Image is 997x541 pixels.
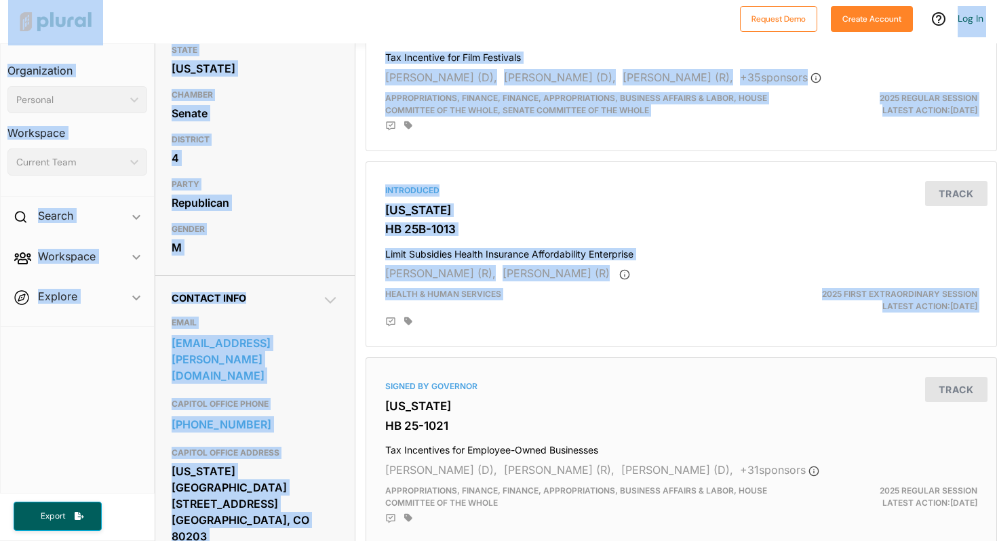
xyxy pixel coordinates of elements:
[31,510,75,522] span: Export
[172,396,338,412] h3: CAPITOL OFFICE PHONE
[172,221,338,237] h3: GENDER
[385,513,396,524] div: Add Position Statement
[385,93,767,115] span: Appropriations, Finance, Finance, Appropriations, Business Affairs & Labor, House Committee of th...
[385,419,977,433] h3: HB 25-1021
[880,93,977,103] span: 2025 Regular Session
[783,288,988,313] div: Latest Action: [DATE]
[623,71,733,84] span: [PERSON_NAME] (R),
[172,58,338,79] div: [US_STATE]
[925,377,988,402] button: Track
[385,380,977,393] div: Signed by Governor
[385,203,977,217] h3: [US_STATE]
[740,11,817,25] a: Request Demo
[172,315,338,331] h3: EMAIL
[504,71,616,84] span: [PERSON_NAME] (D),
[822,289,977,299] span: 2025 First Extraordinary Session
[385,289,501,299] span: Health & Human Services
[172,292,246,304] span: Contact Info
[172,148,338,168] div: 4
[385,463,497,477] span: [PERSON_NAME] (D),
[404,317,412,326] div: Add tags
[385,485,767,508] span: Appropriations, Finance, Finance, Appropriations, Business Affairs & Labor, House Committee of th...
[831,11,913,25] a: Create Account
[14,502,102,531] button: Export
[880,485,977,496] span: 2025 Regular Session
[925,181,988,206] button: Track
[385,317,396,327] div: Add Position Statement
[831,6,913,32] button: Create Account
[404,513,412,523] div: Add tags
[172,103,338,123] div: Senate
[783,485,988,509] div: Latest Action: [DATE]
[740,71,821,84] span: + 35 sponsor s
[385,71,497,84] span: [PERSON_NAME] (D),
[385,184,977,197] div: Introduced
[38,208,73,223] h2: Search
[404,121,412,130] div: Add tags
[385,222,977,236] h3: HB 25B-1013
[16,155,125,169] div: Current Team
[172,132,338,148] h3: DISTRICT
[385,438,977,456] h4: Tax Incentives for Employee-Owned Businesses
[503,266,610,280] span: [PERSON_NAME] (R)
[172,193,338,213] div: Republican
[740,6,817,32] button: Request Demo
[385,242,977,260] h4: Limit Subsidies Health Insurance Affordability Enterprise
[172,87,338,103] h3: CHAMBER
[385,266,496,280] span: [PERSON_NAME] (R),
[172,445,338,461] h3: CAPITOL OFFICE ADDRESS
[7,113,147,143] h3: Workspace
[172,237,338,258] div: M
[783,92,988,117] div: Latest Action: [DATE]
[16,93,125,107] div: Personal
[172,333,338,386] a: [EMAIL_ADDRESS][PERSON_NAME][DOMAIN_NAME]
[172,414,338,435] a: [PHONE_NUMBER]
[172,42,338,58] h3: STATE
[385,399,977,413] h3: [US_STATE]
[7,51,147,81] h3: Organization
[385,45,977,64] h4: Tax Incentive for Film Festivals
[740,463,819,477] span: + 31 sponsor s
[621,463,733,477] span: [PERSON_NAME] (D),
[172,176,338,193] h3: PARTY
[958,12,983,24] a: Log In
[504,463,614,477] span: [PERSON_NAME] (R),
[385,121,396,132] div: Add Position Statement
